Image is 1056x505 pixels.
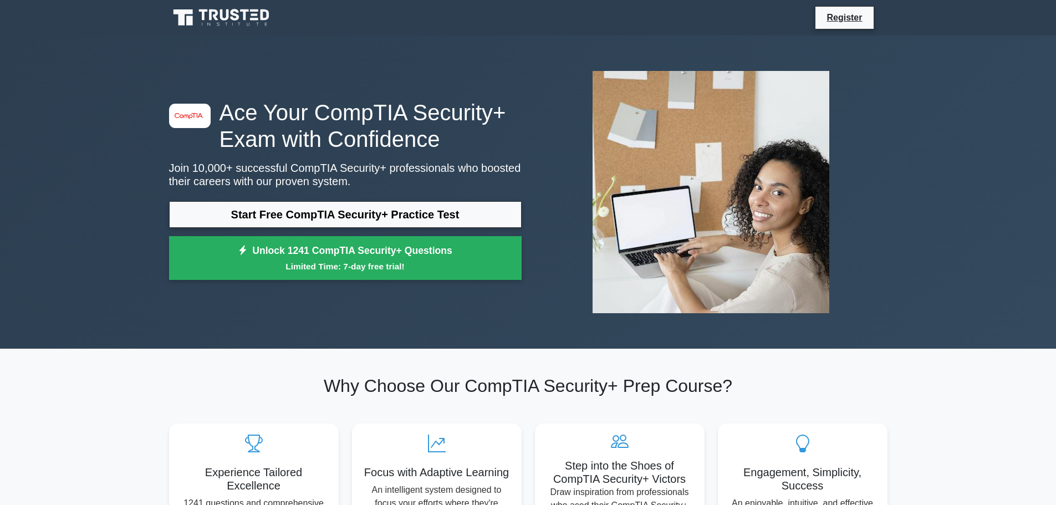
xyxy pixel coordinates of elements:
a: Start Free CompTIA Security+ Practice Test [169,201,522,228]
h2: Why Choose Our CompTIA Security+ Prep Course? [169,375,887,396]
h1: Ace Your CompTIA Security+ Exam with Confidence [169,99,522,152]
small: Limited Time: 7-day free trial! [183,260,508,273]
h5: Focus with Adaptive Learning [361,466,513,479]
h5: Engagement, Simplicity, Success [727,466,879,492]
h5: Step into the Shoes of CompTIA Security+ Victors [544,459,696,486]
h5: Experience Tailored Excellence [178,466,330,492]
p: Join 10,000+ successful CompTIA Security+ professionals who boosted their careers with our proven... [169,161,522,188]
a: Register [820,11,869,24]
a: Unlock 1241 CompTIA Security+ QuestionsLimited Time: 7-day free trial! [169,236,522,280]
